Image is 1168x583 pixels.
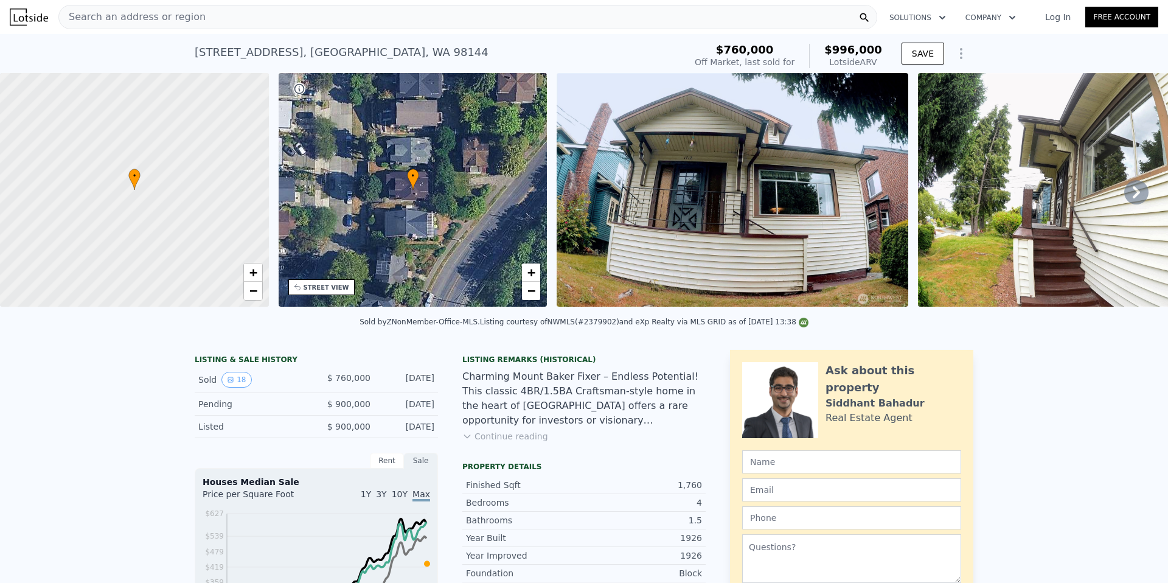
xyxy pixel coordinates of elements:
span: • [407,170,419,181]
button: Solutions [880,7,956,29]
div: Pending [198,398,307,410]
div: Price per Square Foot [203,488,316,508]
span: + [249,265,257,280]
div: Year Built [466,532,584,544]
tspan: $479 [205,548,224,556]
div: Off Market, last sold for [695,56,794,68]
span: Search an address or region [59,10,206,24]
div: Sold [198,372,307,388]
span: − [249,283,257,298]
tspan: $627 [205,509,224,518]
span: Max [412,489,430,501]
div: [DATE] [380,421,434,433]
div: 4 [584,497,702,509]
span: $996,000 [824,43,882,56]
button: View historical data [221,372,251,388]
div: Bedrooms [466,497,584,509]
button: SAVE [902,43,944,65]
input: Phone [742,506,961,529]
button: Company [956,7,1026,29]
div: Property details [462,462,706,472]
span: $ 900,000 [327,422,370,431]
div: Block [584,567,702,579]
div: • [407,169,419,190]
div: Foundation [466,567,584,579]
div: 1,760 [584,479,702,491]
div: Listing Remarks (Historical) [462,355,706,365]
span: 3Y [376,489,386,499]
a: Free Account [1085,7,1158,27]
span: 10Y [392,489,408,499]
div: [STREET_ADDRESS] , [GEOGRAPHIC_DATA] , WA 98144 [195,44,488,61]
img: Sale: 149625419 Parcel: 97356296 [557,73,908,307]
div: Finished Sqft [466,479,584,491]
button: Show Options [949,41,973,66]
a: Zoom in [522,264,540,282]
div: • [128,169,141,190]
span: − [527,283,535,298]
div: Bathrooms [466,514,584,526]
div: LISTING & SALE HISTORY [195,355,438,367]
div: Lotside ARV [824,56,882,68]
tspan: $539 [205,532,224,540]
a: Zoom in [244,264,262,282]
div: Siddhant Bahadur [826,396,925,411]
a: Zoom out [244,282,262,300]
tspan: $419 [205,563,224,571]
span: $ 760,000 [327,373,370,383]
div: Ask about this property [826,362,961,396]
div: Listing courtesy of NWMLS (#2379902) and eXp Realty via MLS GRID as of [DATE] 13:38 [480,318,808,326]
span: $760,000 [716,43,774,56]
input: Email [742,478,961,501]
span: • [128,170,141,181]
div: 1926 [584,532,702,544]
img: NWMLS Logo [799,318,808,327]
div: Sold by ZNonMember-Office-MLS . [360,318,480,326]
div: Listed [198,421,307,433]
span: 1Y [361,489,371,499]
div: Sale [404,453,438,469]
span: $ 900,000 [327,399,370,409]
div: Year Improved [466,550,584,562]
div: 1.5 [584,514,702,526]
span: + [527,265,535,280]
button: Continue reading [462,430,548,442]
div: STREET VIEW [304,283,349,292]
div: [DATE] [380,372,434,388]
a: Log In [1031,11,1085,23]
div: Charming Mount Baker Fixer – Endless Potential! This classic 4BR/1.5BA Craftsman-style home in th... [462,369,706,428]
div: Houses Median Sale [203,476,430,488]
div: 1926 [584,550,702,562]
a: Zoom out [522,282,540,300]
div: Rent [370,453,404,469]
input: Name [742,450,961,473]
div: Real Estate Agent [826,411,912,425]
img: Lotside [10,9,48,26]
div: [DATE] [380,398,434,410]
